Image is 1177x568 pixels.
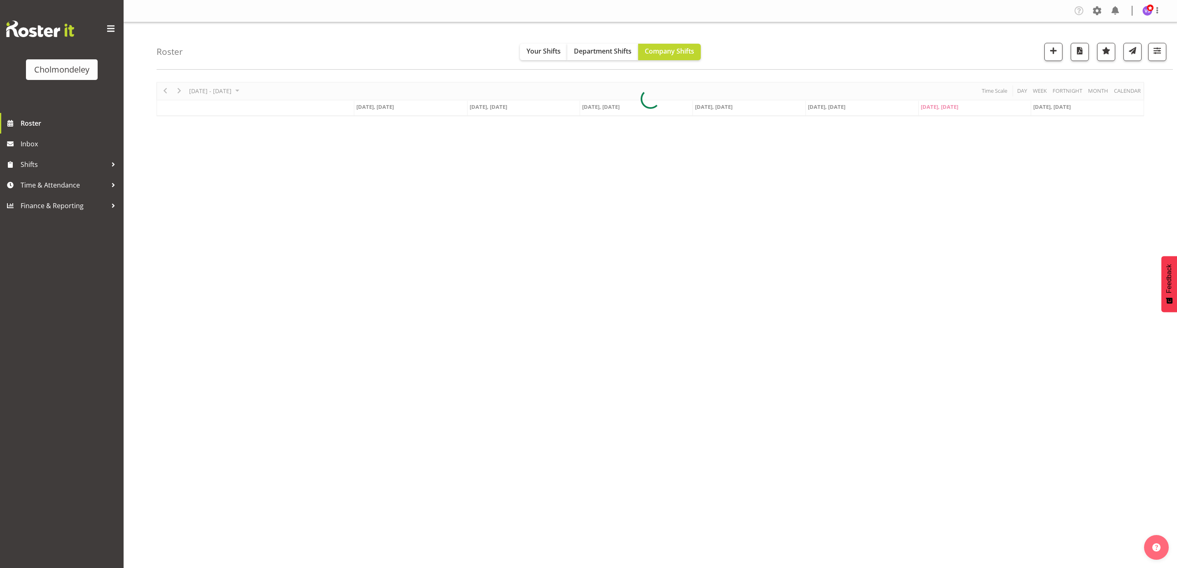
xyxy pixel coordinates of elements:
[34,63,89,76] div: Cholmondeley
[1097,43,1115,61] button: Highlight an important date within the roster.
[567,44,638,60] button: Department Shifts
[1044,43,1062,61] button: Add a new shift
[21,179,107,191] span: Time & Attendance
[1152,543,1161,552] img: help-xxl-2.png
[526,47,561,56] span: Your Shifts
[21,158,107,171] span: Shifts
[6,21,74,37] img: Rosterit website logo
[21,200,107,212] span: Finance & Reporting
[157,47,183,56] h4: Roster
[1148,43,1166,61] button: Filter Shifts
[638,44,701,60] button: Company Shifts
[574,47,632,56] span: Department Shifts
[1123,43,1142,61] button: Send a list of all shifts for the selected filtered period to all rostered employees.
[520,44,567,60] button: Your Shifts
[1161,256,1177,312] button: Feedback - Show survey
[1165,264,1173,293] span: Feedback
[1142,6,1152,16] img: victoria-spackman5507.jpg
[1071,43,1089,61] button: Download a PDF of the roster according to the set date range.
[21,117,119,129] span: Roster
[21,138,119,150] span: Inbox
[645,47,694,56] span: Company Shifts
